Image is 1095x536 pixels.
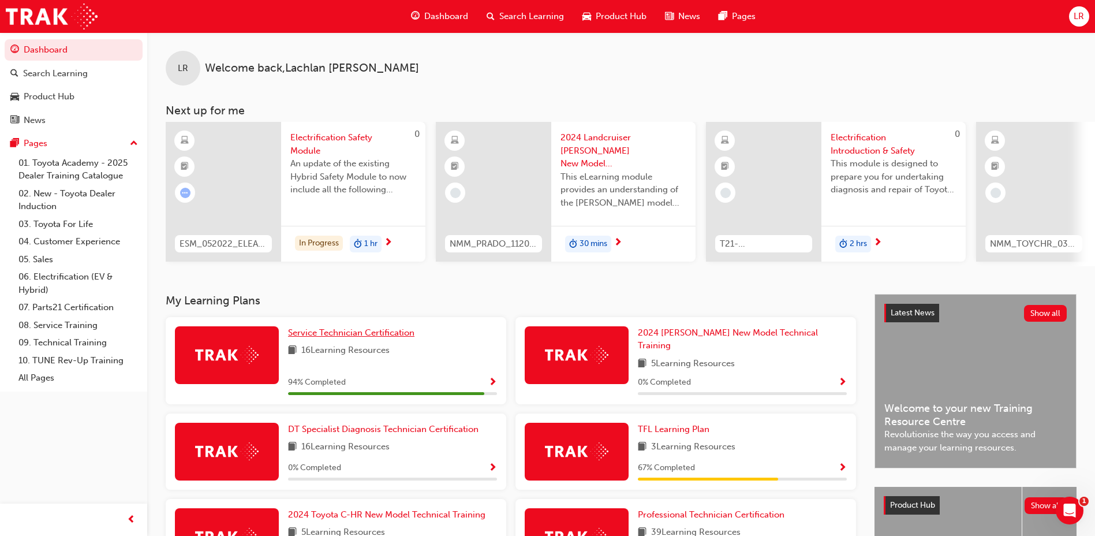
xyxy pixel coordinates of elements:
[10,45,19,55] span: guage-icon
[596,10,646,23] span: Product Hub
[706,122,966,262] a: 0T21-FOD_HVIS_PREREQElectrification Introduction & SafetyThis module is designed to prepare you f...
[1074,10,1084,23] span: LR
[301,344,390,358] span: 16 Learning Resources
[487,9,495,24] span: search-icon
[991,188,1001,198] span: learningRecordVerb_NONE-icon
[14,268,143,299] a: 06. Electrification (EV & Hybrid)
[582,9,591,24] span: car-icon
[14,299,143,317] a: 07. Parts21 Certification
[5,133,143,154] button: Pages
[721,159,729,174] span: booktick-icon
[24,137,47,150] div: Pages
[838,461,847,475] button: Show Progress
[545,346,608,364] img: Trak
[166,294,856,307] h3: My Learning Plans
[573,5,656,28] a: car-iconProduct Hub
[450,237,537,251] span: NMM_PRADO_112024_MODULE_1
[732,10,756,23] span: Pages
[884,304,1067,322] a: Latest NewsShow all
[181,159,189,174] span: booktick-icon
[831,131,956,157] span: Electrification Introduction & Safety
[488,461,497,475] button: Show Progress
[5,110,143,131] a: News
[560,131,686,170] span: 2024 Landcruiser [PERSON_NAME] New Model Mechanisms - Model Outline 1
[301,440,390,455] span: 16 Learning Resources
[477,5,573,28] a: search-iconSearch Learning
[24,90,74,103] div: Product Hub
[10,92,19,102] span: car-icon
[638,326,847,352] a: 2024 [PERSON_NAME] New Model Technical Training
[891,308,935,318] span: Latest News
[288,461,341,475] span: 0 % Completed
[884,402,1067,428] span: Welcome to your new Training Resource Centre
[638,509,784,520] span: Professional Technician Certification
[5,63,143,84] a: Search Learning
[147,104,1095,117] h3: Next up for me
[499,10,564,23] span: Search Learning
[288,327,414,338] span: Service Technician Certification
[1024,305,1067,322] button: Show all
[638,327,818,351] span: 2024 [PERSON_NAME] New Model Technical Training
[990,237,1078,251] span: NMM_TOYCHR_032024_MODULE_1
[678,10,700,23] span: News
[205,62,419,75] span: Welcome back , Lachlan [PERSON_NAME]
[402,5,477,28] a: guage-iconDashboard
[14,185,143,215] a: 02. New - Toyota Dealer Induction
[10,69,18,79] span: search-icon
[195,346,259,364] img: Trak
[838,463,847,474] span: Show Progress
[874,294,1077,468] a: Latest NewsShow allWelcome to your new Training Resource CentreRevolutionise the way you access a...
[720,188,731,198] span: learningRecordVerb_NONE-icon
[450,188,461,198] span: learningRecordVerb_NONE-icon
[890,500,935,510] span: Product Hub
[838,378,847,388] span: Show Progress
[638,423,714,436] a: TFL Learning Plan
[14,215,143,233] a: 03. Toyota For Life
[545,442,608,460] img: Trak
[181,133,189,148] span: learningResourceType_ELEARNING-icon
[665,9,674,24] span: news-icon
[6,3,98,29] img: Trak
[180,188,190,198] span: learningRecordVerb_ATTEMPT-icon
[638,357,646,371] span: book-icon
[10,116,19,126] span: news-icon
[638,376,691,389] span: 0 % Completed
[288,423,483,436] a: DT Specialist Diagnosis Technician Certification
[288,509,485,520] span: 2024 Toyota C-HR New Model Technical Training
[884,496,1067,515] a: Product HubShow all
[127,513,136,527] span: prev-icon
[411,9,420,24] span: guage-icon
[488,375,497,390] button: Show Progress
[364,237,378,251] span: 1 hr
[288,344,297,358] span: book-icon
[288,440,297,455] span: book-icon
[488,378,497,388] span: Show Progress
[839,237,847,252] span: duration-icon
[580,237,607,251] span: 30 mins
[719,9,727,24] span: pages-icon
[14,369,143,387] a: All Pages
[14,317,143,334] a: 08. Service Training
[130,136,138,151] span: up-icon
[14,251,143,269] a: 05. Sales
[884,428,1067,454] span: Revolutionise the way you access and manage your learning resources.
[955,129,960,139] span: 0
[5,39,143,61] a: Dashboard
[5,37,143,133] button: DashboardSearch LearningProduct HubNews
[288,376,346,389] span: 94 % Completed
[14,352,143,370] a: 10. TUNE Rev-Up Training
[288,424,479,434] span: DT Specialist Diagnosis Technician Certification
[638,440,646,455] span: book-icon
[288,326,419,340] a: Service Technician Certification
[178,62,188,75] span: LR
[166,122,425,262] a: 0ESM_052022_ELEARNElectrification Safety ModuleAn update of the existing Hybrid Safety Module to ...
[290,157,416,196] span: An update of the existing Hybrid Safety Module to now include all the following electrification v...
[5,86,143,107] a: Product Hub
[651,357,735,371] span: 5 Learning Resources
[288,508,490,522] a: 2024 Toyota C-HR New Model Technical Training
[384,238,393,248] span: next-icon
[451,133,459,148] span: learningResourceType_ELEARNING-icon
[831,157,956,196] span: This module is designed to prepare you for undertaking diagnosis and repair of Toyota & Lexus Ele...
[569,237,577,252] span: duration-icon
[850,237,867,251] span: 2 hrs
